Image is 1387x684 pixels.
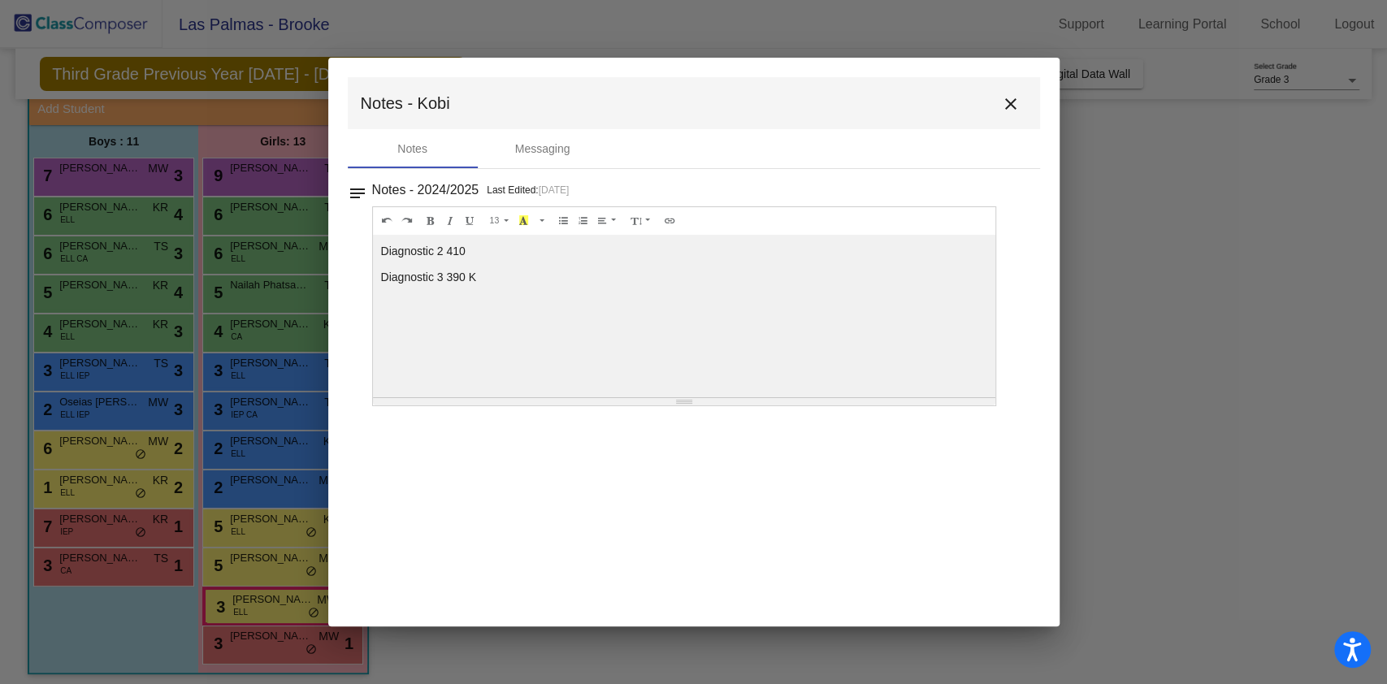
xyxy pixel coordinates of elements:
[348,179,367,198] mat-icon: notes
[553,211,574,231] button: Unordered list (CTRL+SHIFT+NUM7)
[514,211,534,231] button: Recent Color
[377,211,397,231] button: Undo (CTRL+Z)
[460,211,480,231] button: Underline (CTRL+U)
[381,269,988,285] p: Diagnostic 3 390 K
[484,211,514,231] button: Font Size
[539,184,570,196] span: [DATE]
[381,243,988,259] p: Diagnostic 2 410
[515,141,570,158] div: Messaging
[397,211,417,231] button: Redo (CTRL+Y)
[533,211,549,231] button: More Color
[1001,94,1021,114] mat-icon: close
[592,211,622,231] button: Paragraph
[660,211,680,231] button: Link (CTRL+K)
[421,211,441,231] button: Bold (CTRL+B)
[487,182,569,198] p: Last Edited:
[490,215,500,225] span: 13
[626,211,656,231] button: Line Height
[372,179,479,201] h3: Notes - 2024/2025
[440,211,461,231] button: Italic (CTRL+I)
[573,211,593,231] button: Ordered list (CTRL+SHIFT+NUM8)
[373,398,996,405] div: Resize
[397,141,427,158] div: Notes
[361,90,450,116] span: Notes - Kobi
